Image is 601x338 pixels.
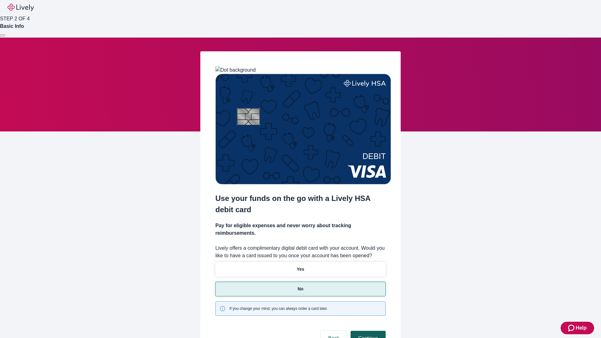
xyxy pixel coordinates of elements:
button: No [215,282,386,296]
button: Zendesk support iconHelp [561,322,594,334]
span: Help [576,324,587,332]
img: Dot background [215,66,256,74]
img: Lively [8,4,34,11]
button: Yes [215,262,386,277]
h2: Use your funds on the go with a Lively HSA debit card [215,193,386,215]
h4: Pay for eligible expenses and never worry about tracking reimbursements. [215,222,386,237]
svg: Zendesk support icon [568,324,576,332]
p: Yes [297,266,304,273]
p: No [298,286,304,292]
span: If you change your mind, you can always order a card later. [229,306,328,311]
img: Debit card [215,74,391,184]
label: Lively offers a complimentary digital debit card with your account. Would you like to have a card... [215,244,386,259]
